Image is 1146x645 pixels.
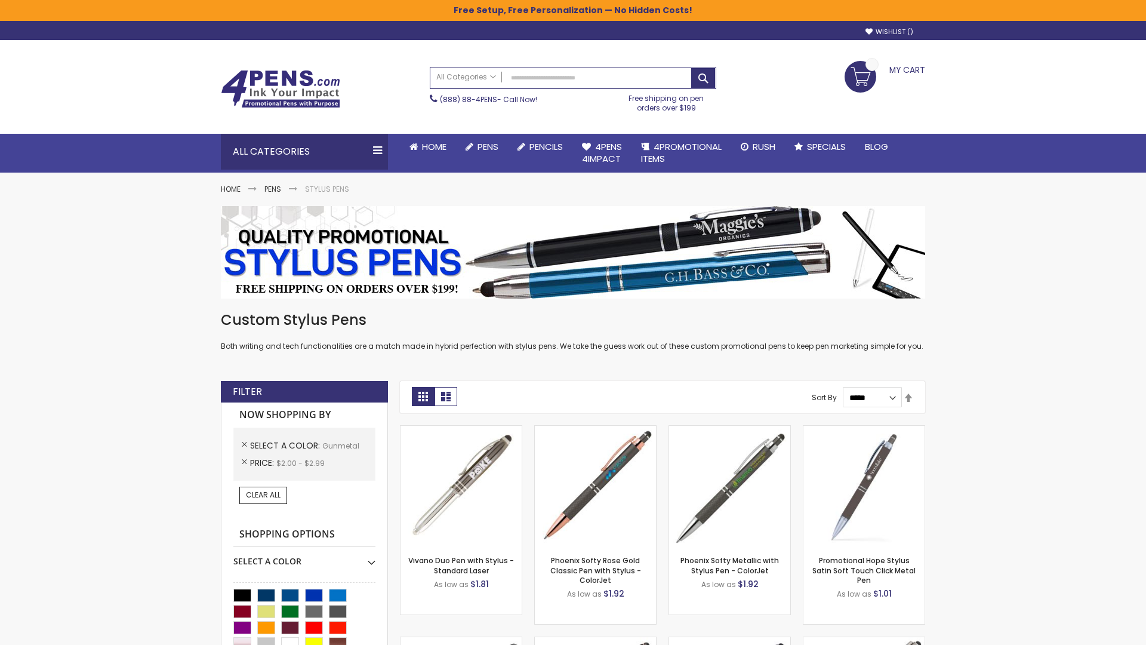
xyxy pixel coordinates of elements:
[322,441,359,451] span: Gunmetal
[807,140,846,153] span: Specials
[550,555,641,585] a: Phoenix Softy Rose Gold Classic Pen with Stylus - ColorJet
[233,522,375,548] strong: Shopping Options
[572,134,631,173] a: 4Pens4impact
[803,426,925,547] img: Promotional Hope Stylus Satin Soft Touch Click Metal Pen-Gunmetal
[731,134,785,160] a: Rush
[641,140,722,165] span: 4PROMOTIONAL ITEMS
[803,425,925,435] a: Promotional Hope Stylus Satin Soft Touch Click Metal Pen-Gunmetal
[701,579,736,589] span: As low as
[221,311,925,330] h1: Custom Stylus Pens
[456,134,508,160] a: Pens
[669,426,790,547] img: Phoenix Softy Metallic with Stylus Pen - ColorJet-Gunmetal
[680,555,779,575] a: Phoenix Softy Metallic with Stylus Pen - ColorJet
[233,547,375,567] div: Select A Color
[738,578,759,590] span: $1.92
[221,184,241,194] a: Home
[535,425,656,435] a: Phoenix Softy Rose Gold Classic Pen with Stylus - ColorJet-Gunmetal
[617,89,717,113] div: Free shipping on pen orders over $199
[508,134,572,160] a: Pencils
[221,206,925,299] img: Stylus Pens
[865,140,888,153] span: Blog
[865,27,913,36] a: Wishlist
[855,134,898,160] a: Blog
[753,140,775,153] span: Rush
[873,588,892,600] span: $1.01
[470,578,489,590] span: $1.81
[408,555,514,575] a: Vivano Duo Pen with Stylus - Standard Laser
[440,94,537,105] span: - Call Now!
[412,387,435,406] strong: Grid
[603,588,624,600] span: $1.92
[221,70,340,108] img: 4Pens Custom Pens and Promotional Products
[529,140,563,153] span: Pencils
[400,134,456,160] a: Home
[436,72,496,82] span: All Categories
[669,425,790,435] a: Phoenix Softy Metallic with Stylus Pen - ColorJet-Gunmetal
[276,458,325,468] span: $2.00 - $2.99
[246,490,281,500] span: Clear All
[434,579,469,589] span: As low as
[305,184,349,194] strong: Stylus Pens
[264,184,281,194] a: Pens
[535,426,656,547] img: Phoenix Softy Rose Gold Classic Pen with Stylus - ColorJet-Gunmetal
[631,134,731,173] a: 4PROMOTIONALITEMS
[478,140,498,153] span: Pens
[812,555,916,585] a: Promotional Hope Stylus Satin Soft Touch Click Metal Pen
[812,392,837,403] label: Sort By
[430,67,502,87] a: All Categories
[440,94,497,105] a: (888) 88-4PENS
[837,589,871,599] span: As low as
[567,589,602,599] span: As low as
[239,487,287,503] a: Clear All
[250,440,322,451] span: Select A Color
[401,425,522,435] a: Vivano Duo Pen with Stylus - Standard Laser-Gunmetal
[250,457,276,469] span: Price
[233,403,375,428] strong: Now Shopping by
[785,134,855,160] a: Specials
[422,140,446,153] span: Home
[221,311,925,352] div: Both writing and tech functionalities are a match made in hybrid perfection with stylus pens. We ...
[233,385,262,398] strong: Filter
[582,140,622,165] span: 4Pens 4impact
[401,426,522,547] img: Vivano Duo Pen with Stylus - Standard Laser-Gunmetal
[221,134,388,170] div: All Categories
